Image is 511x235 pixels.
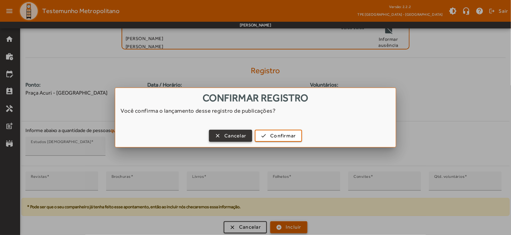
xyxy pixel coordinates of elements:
span: Confirmar [270,132,296,140]
span: Confirmar registro [203,92,308,104]
button: Confirmar [255,130,302,142]
button: Cancelar [209,130,252,142]
div: Você confirma o lançamento desse registro de publicações? [115,107,395,121]
span: Cancelar [224,132,246,140]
